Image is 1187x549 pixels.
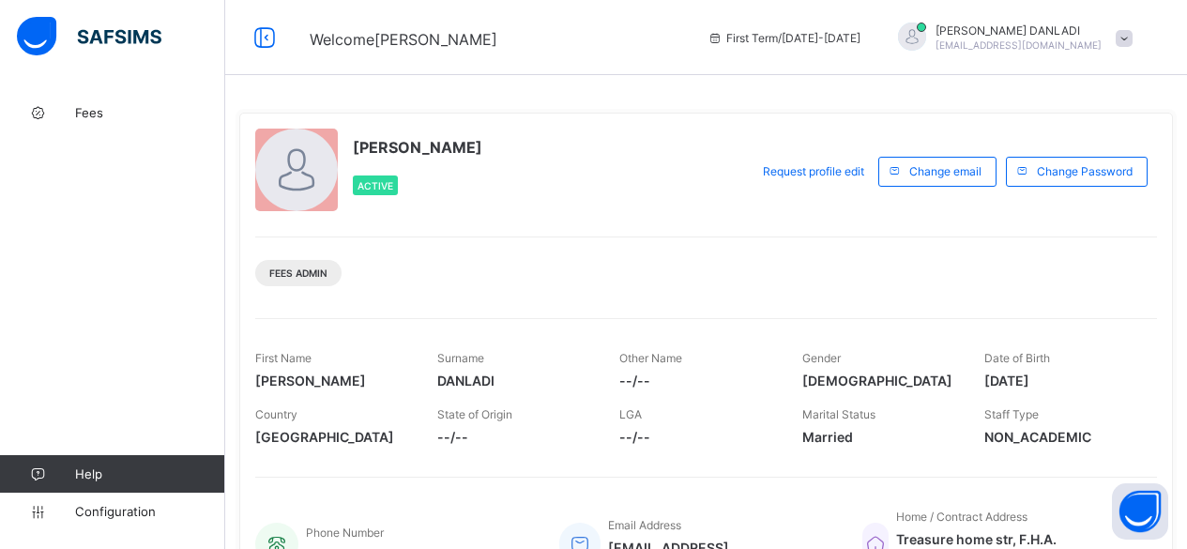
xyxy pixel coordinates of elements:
[310,30,497,49] span: Welcome [PERSON_NAME]
[75,105,225,120] span: Fees
[1037,164,1133,178] span: Change Password
[17,17,161,56] img: safsims
[255,373,409,389] span: [PERSON_NAME]
[437,429,591,445] span: --/--
[802,351,841,365] span: Gender
[306,526,384,540] span: Phone Number
[909,164,982,178] span: Change email
[75,466,224,481] span: Help
[255,407,297,421] span: Country
[936,23,1102,38] span: [PERSON_NAME] DANLADI
[619,429,773,445] span: --/--
[763,164,864,178] span: Request profile edit
[879,23,1142,53] div: REBECCADANLADI
[1112,483,1168,540] button: Open asap
[984,351,1050,365] span: Date of Birth
[358,180,393,191] span: Active
[619,351,682,365] span: Other Name
[619,407,642,421] span: LGA
[353,138,482,157] span: [PERSON_NAME]
[255,429,409,445] span: [GEOGRAPHIC_DATA]
[984,429,1138,445] span: NON_ACADEMIC
[437,373,591,389] span: DANLADI
[437,407,512,421] span: State of Origin
[619,373,773,389] span: --/--
[75,504,224,519] span: Configuration
[896,510,1027,524] span: Home / Contract Address
[984,407,1039,421] span: Staff Type
[984,373,1138,389] span: [DATE]
[802,429,956,445] span: Married
[608,518,681,532] span: Email Address
[802,407,875,421] span: Marital Status
[802,373,956,389] span: [DEMOGRAPHIC_DATA]
[269,267,327,279] span: Fees Admin
[936,39,1102,51] span: [EMAIL_ADDRESS][DOMAIN_NAME]
[255,351,312,365] span: First Name
[708,31,860,45] span: session/term information
[437,351,484,365] span: Surname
